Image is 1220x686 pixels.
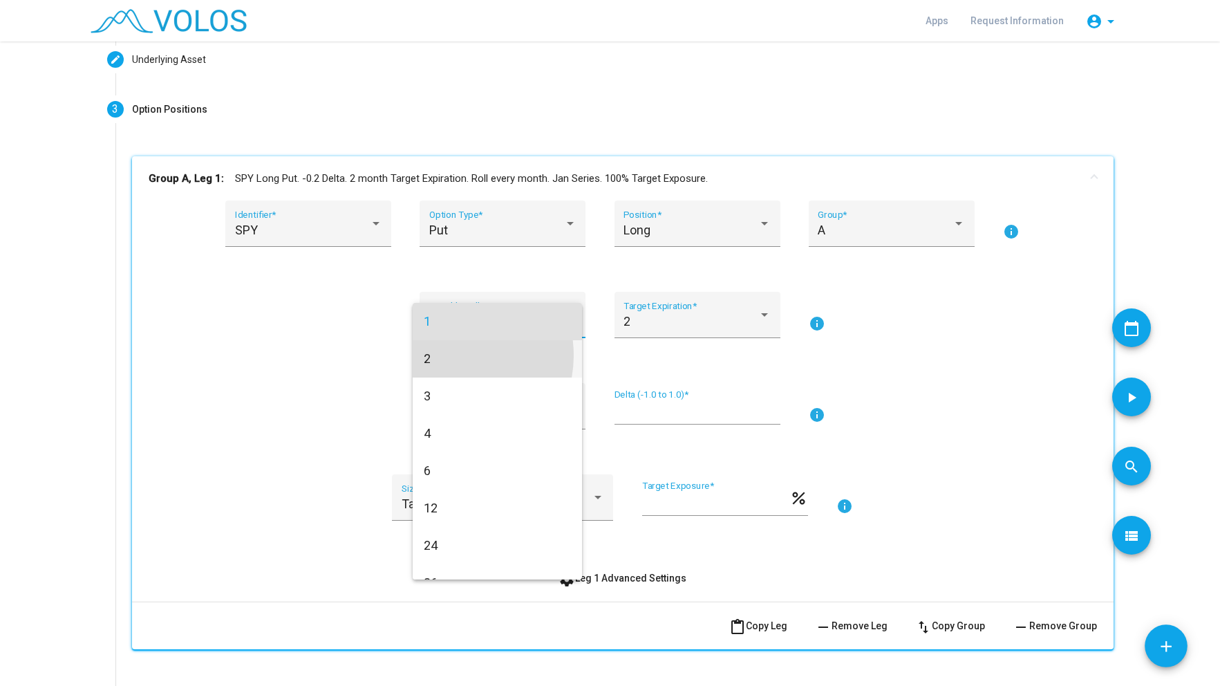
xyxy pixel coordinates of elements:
[424,378,571,415] span: 3
[424,527,571,564] span: 24
[424,490,571,527] span: 12
[424,340,571,378] span: 2
[424,303,571,340] span: 1
[424,452,571,490] span: 6
[424,415,571,452] span: 4
[424,564,571,602] span: 36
